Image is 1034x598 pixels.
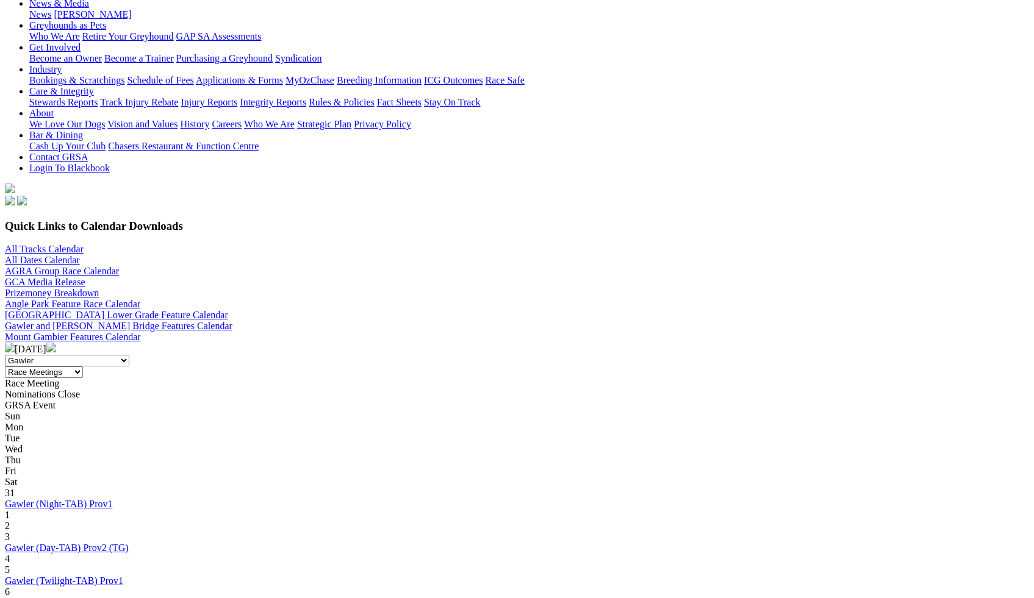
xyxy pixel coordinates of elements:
[46,343,56,352] img: chevron-right-pager-white.svg
[5,183,15,193] img: logo-grsa-white.png
[29,31,80,41] a: Who We Are
[29,9,1029,20] div: News & Media
[100,97,178,107] a: Track Injury Rebate
[5,477,1029,488] div: Sat
[29,31,1029,42] div: Greyhounds as Pets
[5,219,1029,233] h3: Quick Links to Calendar Downloads
[82,31,174,41] a: Retire Your Greyhound
[29,108,54,118] a: About
[5,299,140,309] a: Angle Park Feature Race Calendar
[275,53,321,63] a: Syndication
[196,75,283,85] a: Applications & Forms
[297,119,351,129] a: Strategic Plan
[285,75,334,85] a: MyOzChase
[29,64,62,74] a: Industry
[5,488,15,498] span: 31
[377,97,422,107] a: Fact Sheets
[5,543,129,553] a: Gawler (Day-TAB) Prov2 (TG)
[29,75,124,85] a: Bookings & Scratchings
[5,554,10,564] span: 4
[29,141,106,151] a: Cash Up Your Club
[485,75,524,85] a: Race Safe
[54,9,131,20] a: [PERSON_NAME]
[29,163,110,173] a: Login To Blackbook
[29,119,105,129] a: We Love Our Dogs
[5,433,1029,444] div: Tue
[5,586,10,597] span: 6
[29,53,102,63] a: Become an Owner
[5,343,1029,355] div: [DATE]
[108,141,259,151] a: Chasers Restaurant & Function Centre
[309,97,375,107] a: Rules & Policies
[5,288,99,298] a: Prizemoney Breakdown
[424,97,480,107] a: Stay On Track
[5,378,1029,389] div: Race Meeting
[29,75,1029,86] div: Industry
[5,196,15,205] img: facebook.svg
[5,244,84,254] a: All Tracks Calendar
[29,20,106,30] a: Greyhounds as Pets
[5,343,15,352] img: chevron-left-pager-white.svg
[29,130,83,140] a: Bar & Dining
[5,575,123,586] a: Gawler (Twilight-TAB) Prov1
[29,86,94,96] a: Care & Integrity
[181,97,237,107] a: Injury Reports
[5,400,1029,411] div: GRSA Event
[127,75,193,85] a: Schedule of Fees
[180,119,209,129] a: History
[5,255,80,265] a: All Dates Calendar
[17,196,27,205] img: twitter.svg
[29,119,1029,130] div: About
[29,141,1029,152] div: Bar & Dining
[5,266,119,276] a: AGRA Group Race Calendar
[5,411,1029,422] div: Sun
[5,466,1029,477] div: Fri
[5,564,10,575] span: 5
[29,42,81,52] a: Get Involved
[354,119,411,129] a: Privacy Policy
[424,75,483,85] a: ICG Outcomes
[29,97,1029,108] div: Care & Integrity
[5,521,10,531] span: 2
[5,532,10,542] span: 3
[29,97,98,107] a: Stewards Reports
[5,389,1029,400] div: Nominations Close
[337,75,422,85] a: Breeding Information
[5,510,10,520] span: 1
[5,277,85,287] a: GCA Media Release
[104,53,174,63] a: Become a Trainer
[5,321,232,331] a: Gawler and [PERSON_NAME] Bridge Features Calendar
[244,119,295,129] a: Who We Are
[29,53,1029,64] div: Get Involved
[5,422,1029,433] div: Mon
[5,444,1029,455] div: Wed
[5,310,228,320] a: [GEOGRAPHIC_DATA] Lower Grade Feature Calendar
[176,31,262,41] a: GAP SA Assessments
[5,499,112,509] a: Gawler (Night-TAB) Prov1
[107,119,178,129] a: Vision and Values
[5,455,1029,466] div: Thu
[176,53,273,63] a: Purchasing a Greyhound
[29,9,51,20] a: News
[5,332,141,342] a: Mount Gambier Features Calendar
[240,97,306,107] a: Integrity Reports
[212,119,242,129] a: Careers
[29,152,88,162] a: Contact GRSA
